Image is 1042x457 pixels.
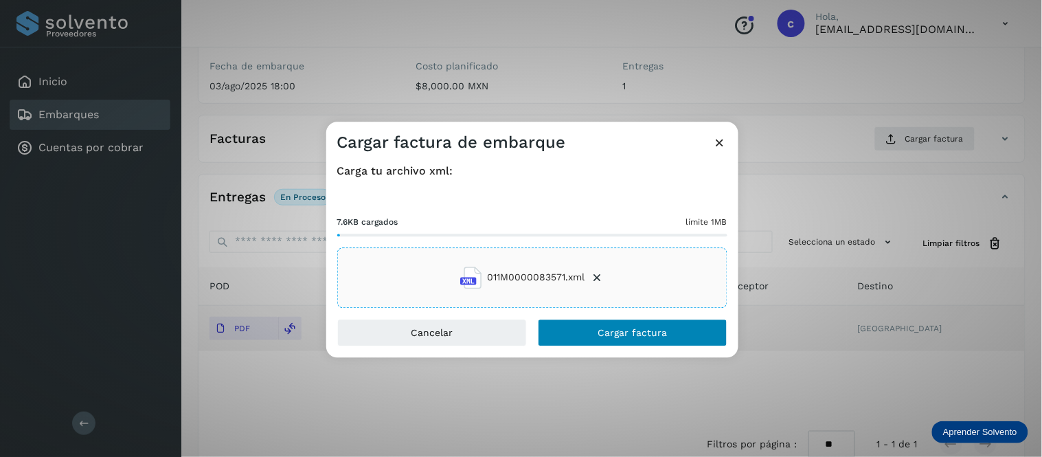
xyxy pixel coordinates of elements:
button: Cargar factura [538,319,727,346]
span: Cancelar [411,328,453,337]
span: 011M0000083571.xml [488,271,585,285]
h4: Carga tu archivo xml: [337,164,727,177]
p: Aprender Solvento [943,427,1017,438]
span: Cargar factura [598,328,667,337]
h3: Cargar factura de embarque [337,133,566,153]
div: Aprender Solvento [932,421,1028,443]
span: límite 1MB [686,216,727,228]
span: 7.6KB cargados [337,216,398,228]
button: Cancelar [337,319,527,346]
